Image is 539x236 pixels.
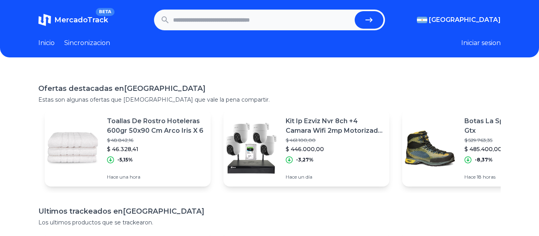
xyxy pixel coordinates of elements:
[286,116,383,136] p: Kit Ip Ezviz Nvr 8ch +4 Camara Wifi 2mp Motorizada 360 + 1tb
[461,38,501,48] button: Iniciar sesion
[38,83,501,94] h1: Ofertas destacadas en [GEOGRAPHIC_DATA]
[286,174,383,180] p: Hace un día
[38,14,108,26] a: MercadoTrackBETA
[96,8,115,16] span: BETA
[38,206,501,217] h1: Ultimos trackeados en [GEOGRAPHIC_DATA]
[45,110,211,187] a: Featured imageToallas De Rostro Hoteleras 600gr 50x90 Cm Arco Iris X 6$ 48.842,16$ 46.328,41-5,15...
[296,157,314,163] p: -3,27%
[54,16,108,24] span: MercadoTrack
[417,15,501,25] button: [GEOGRAPHIC_DATA]
[429,15,501,25] span: [GEOGRAPHIC_DATA]
[45,120,101,176] img: Featured image
[417,17,427,23] img: Argentina
[107,145,204,153] p: $ 46.328,41
[286,145,383,153] p: $ 446.000,00
[107,116,204,136] p: Toallas De Rostro Hoteleras 600gr 50x90 Cm Arco Iris X 6
[475,157,493,163] p: -8,37%
[223,110,389,187] a: Featured imageKit Ip Ezviz Nvr 8ch +4 Camara Wifi 2mp Motorizada 360 + 1tb$ 461.100,00$ 446.000,0...
[402,120,458,176] img: Featured image
[64,38,110,48] a: Sincronizacion
[117,157,133,163] p: -5,15%
[107,137,204,144] p: $ 48.842,16
[38,218,501,226] p: Los ultimos productos que se trackearon.
[286,137,383,144] p: $ 461.100,00
[223,120,279,176] img: Featured image
[38,38,55,48] a: Inicio
[107,174,204,180] p: Hace una hora
[38,14,51,26] img: MercadoTrack
[38,96,501,104] p: Estas son algunas ofertas que [DEMOGRAPHIC_DATA] que vale la pena compartir.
